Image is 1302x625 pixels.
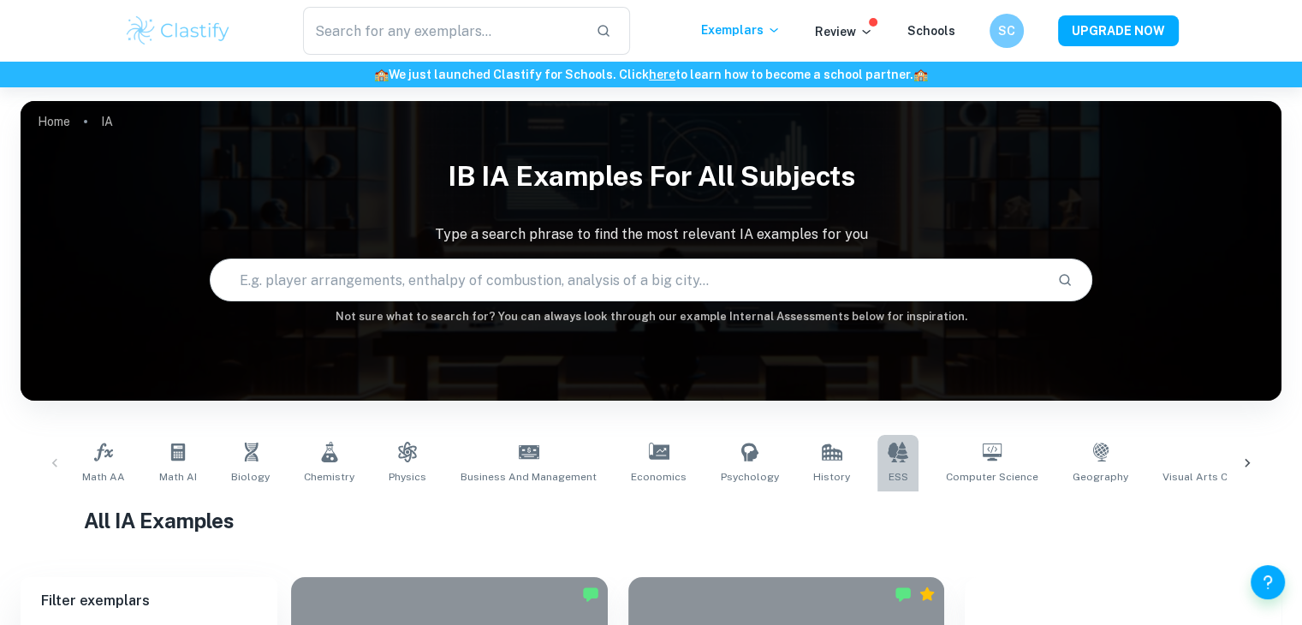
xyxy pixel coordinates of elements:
[907,24,955,38] a: Schools
[913,68,928,81] span: 🏫
[304,469,354,485] span: Chemistry
[82,469,125,485] span: Math AA
[84,505,1219,536] h1: All IA Examples
[701,21,781,39] p: Exemplars
[389,469,426,485] span: Physics
[38,110,70,134] a: Home
[721,469,779,485] span: Psychology
[3,65,1299,84] h6: We just launched Clastify for Schools. Click to learn how to become a school partner.
[231,469,270,485] span: Biology
[1050,265,1079,295] button: Search
[21,224,1281,245] p: Type a search phrase to find the most relevant IA examples for you
[101,112,113,131] p: IA
[895,586,912,603] img: Marked
[813,469,850,485] span: History
[946,469,1038,485] span: Computer Science
[919,586,936,603] div: Premium
[649,68,675,81] a: here
[124,14,233,48] img: Clastify logo
[815,22,873,41] p: Review
[303,7,583,55] input: Search for any exemplars...
[582,586,599,603] img: Marked
[1058,15,1179,46] button: UPGRADE NOW
[211,256,1043,304] input: E.g. player arrangements, enthalpy of combustion, analysis of a big city...
[461,469,597,485] span: Business and Management
[21,149,1281,204] h1: IB IA examples for all subjects
[1251,565,1285,599] button: Help and Feedback
[889,469,908,485] span: ESS
[21,308,1281,325] h6: Not sure what to search for? You can always look through our example Internal Assessments below f...
[159,469,197,485] span: Math AI
[1073,469,1128,485] span: Geography
[374,68,389,81] span: 🏫
[631,469,687,485] span: Economics
[21,577,277,625] h6: Filter exemplars
[996,21,1016,40] h6: SC
[990,14,1024,48] button: SC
